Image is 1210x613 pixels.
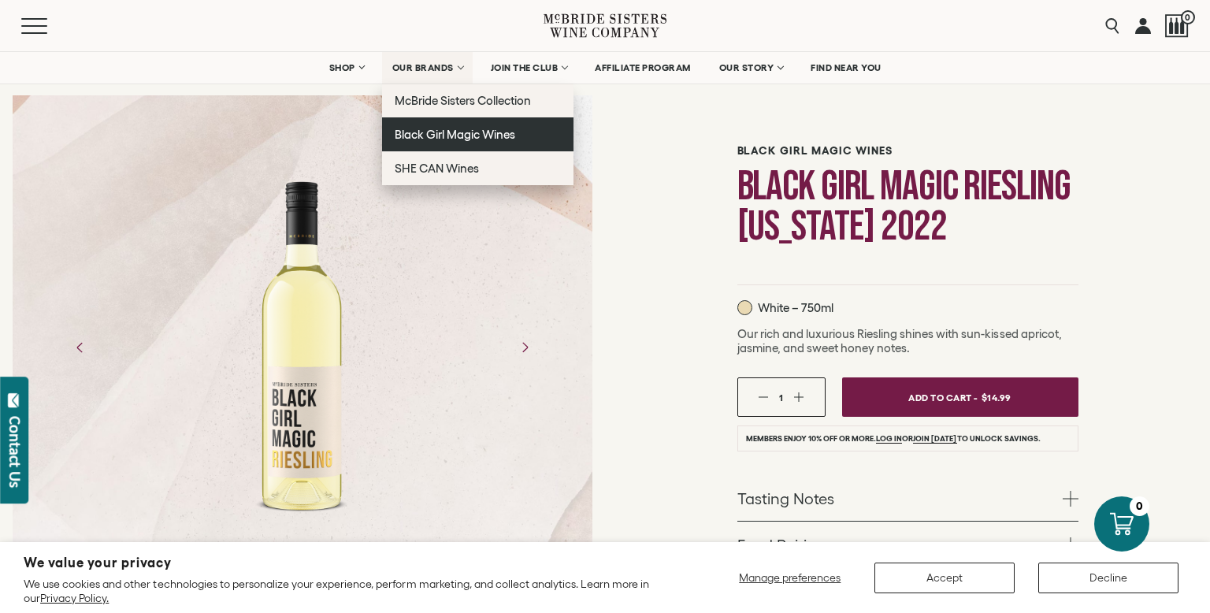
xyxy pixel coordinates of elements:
span: SHOP [329,62,356,73]
a: Log in [876,434,902,444]
a: Food Pairings [737,522,1078,567]
span: 0 [1181,10,1195,24]
p: White – 750ml [737,300,833,315]
div: 0 [1130,496,1149,516]
a: AFFILIATE PROGRAM [585,52,701,84]
a: JOIN THE CLUB [481,52,577,84]
a: Privacy Policy. [40,592,109,604]
span: JOIN THE CLUB [491,62,559,73]
a: OUR STORY [709,52,793,84]
button: Decline [1038,563,1178,593]
button: Add To Cart - $14.99 [842,377,1078,417]
span: Black Girl Magic Wines [395,128,515,141]
p: We use cookies and other technologies to personalize your experience, perform marketing, and coll... [24,577,671,605]
h6: Black Girl Magic Wines [737,144,1078,158]
button: Accept [874,563,1015,593]
button: Mobile Menu Trigger [21,18,78,34]
div: Contact Us [7,416,23,488]
a: join [DATE] [913,434,956,444]
button: Previous [60,328,101,369]
h2: We value your privacy [24,556,671,570]
h1: Black Girl Magic Riesling [US_STATE] 2022 [737,166,1078,247]
span: Our rich and luxurious Riesling shines with sun-kissed apricot, jasmine, and sweet honey notes. [737,327,1062,355]
span: OUR STORY [719,62,774,73]
a: FIND NEAR YOU [800,52,892,84]
span: OUR BRANDS [392,62,454,73]
a: SHE CAN Wines [382,151,573,185]
span: Manage preferences [739,571,841,584]
button: Next [504,328,545,369]
a: Black Girl Magic Wines [382,117,573,151]
span: AFFILIATE PROGRAM [595,62,691,73]
span: SHE CAN Wines [395,162,479,175]
button: Manage preferences [729,563,851,593]
span: FIND NEAR YOU [811,62,882,73]
span: $14.99 [982,386,1011,409]
a: McBride Sisters Collection [382,84,573,117]
span: 1 [779,392,783,403]
a: SHOP [319,52,374,84]
span: Add To Cart - [908,386,978,409]
a: OUR BRANDS [382,52,473,84]
a: Tasting Notes [737,475,1078,521]
li: Members enjoy 10% off or more. or to unlock savings. [737,425,1078,451]
span: McBride Sisters Collection [395,94,532,107]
